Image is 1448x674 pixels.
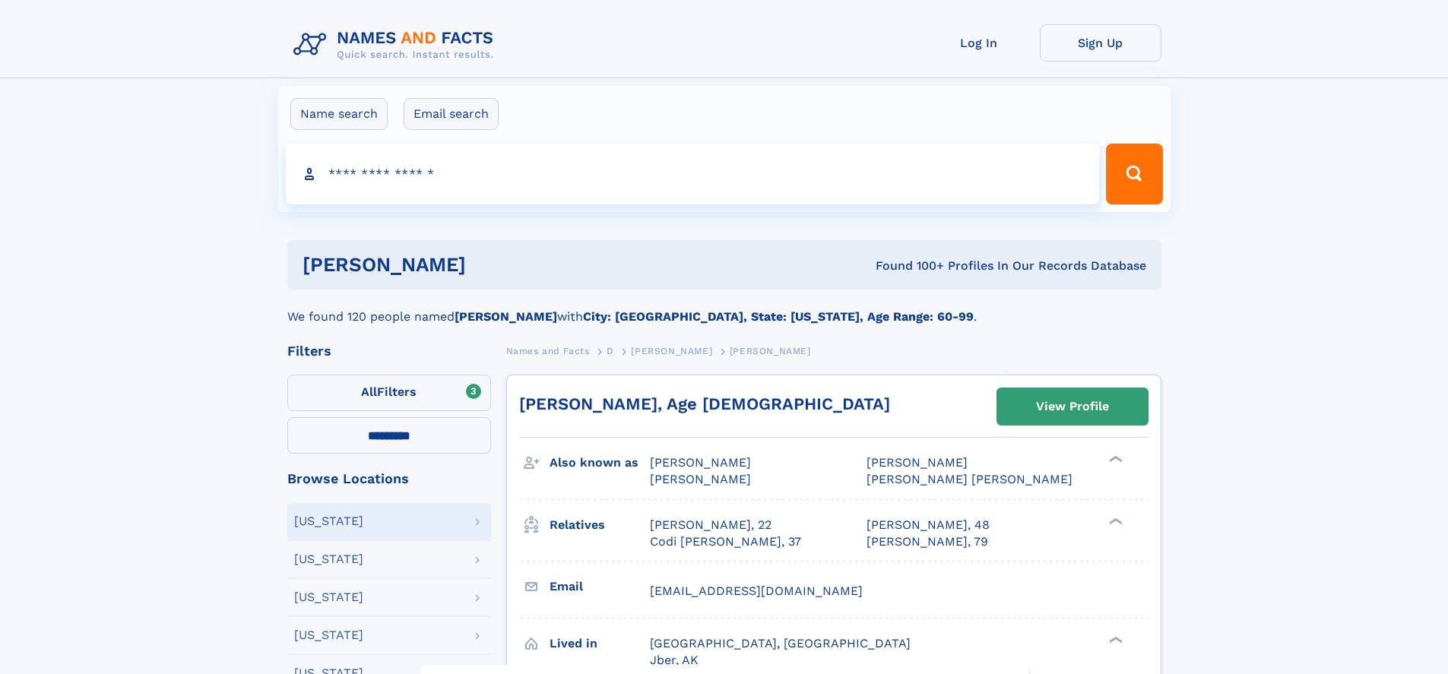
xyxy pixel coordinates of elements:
h3: Also known as [550,450,650,476]
h1: [PERSON_NAME] [303,255,671,274]
div: We found 120 people named with . [287,290,1161,326]
a: [PERSON_NAME], Age [DEMOGRAPHIC_DATA] [519,394,890,413]
a: [PERSON_NAME], 79 [867,533,988,550]
input: search input [286,144,1100,204]
div: [US_STATE] [294,629,363,641]
a: Names and Facts [506,341,590,360]
a: [PERSON_NAME], 22 [650,517,772,533]
h3: Lived in [550,631,650,657]
div: View Profile [1036,389,1109,424]
span: All [361,384,377,399]
div: [US_STATE] [294,515,363,527]
h3: Email [550,574,650,600]
h3: Relatives [550,512,650,538]
a: [PERSON_NAME] [631,341,712,360]
div: Found 100+ Profiles In Our Records Database [670,258,1146,274]
a: [PERSON_NAME], 48 [867,517,990,533]
label: Email search [404,98,499,130]
a: Log In [918,24,1040,62]
label: Filters [287,375,491,411]
div: [US_STATE] [294,553,363,565]
b: [PERSON_NAME] [455,309,557,324]
a: View Profile [997,388,1148,425]
span: [PERSON_NAME] [650,472,751,486]
span: D [607,346,614,356]
span: [EMAIL_ADDRESS][DOMAIN_NAME] [650,584,863,598]
b: City: [GEOGRAPHIC_DATA], State: [US_STATE], Age Range: 60-99 [583,309,974,324]
span: [PERSON_NAME] [650,455,751,470]
span: [PERSON_NAME] [730,346,811,356]
span: [PERSON_NAME] [867,455,968,470]
div: Filters [287,344,491,358]
div: ❯ [1105,516,1123,526]
button: Search Button [1106,144,1162,204]
div: ❯ [1105,454,1123,464]
span: [GEOGRAPHIC_DATA], [GEOGRAPHIC_DATA] [650,636,911,650]
div: ❯ [1105,634,1123,644]
span: [PERSON_NAME] [631,346,712,356]
a: Codi [PERSON_NAME], 37 [650,533,801,550]
label: Name search [290,98,388,130]
span: Jber, AK [650,653,699,667]
a: D [607,341,614,360]
img: Logo Names and Facts [287,24,506,65]
div: [US_STATE] [294,591,363,603]
div: Browse Locations [287,472,491,486]
a: Sign Up [1040,24,1161,62]
span: [PERSON_NAME] [PERSON_NAME] [867,472,1073,486]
